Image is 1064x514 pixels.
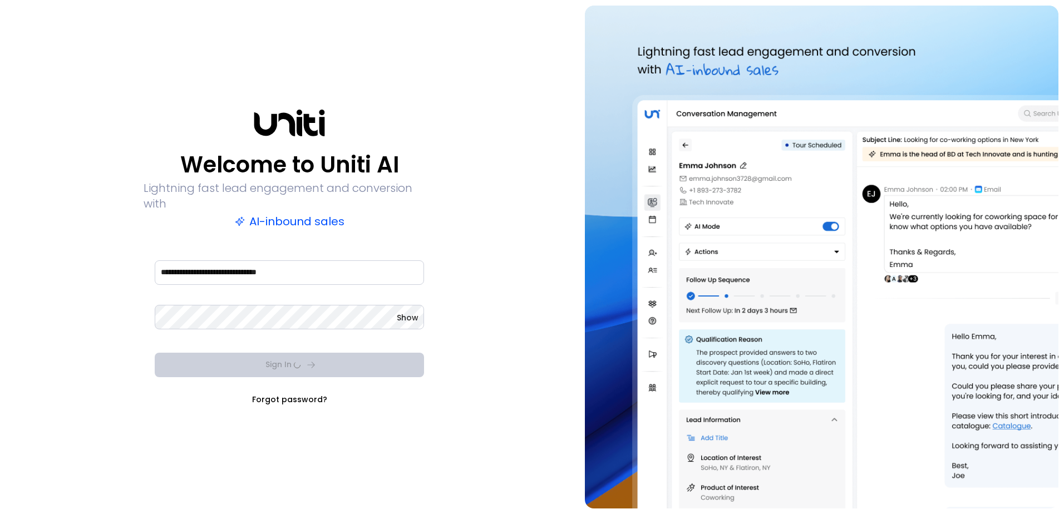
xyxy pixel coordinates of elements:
[397,312,418,323] button: Show
[180,151,399,178] p: Welcome to Uniti AI
[144,180,435,211] p: Lightning fast lead engagement and conversion with
[252,394,327,405] a: Forgot password?
[585,6,1058,508] img: auth-hero.png
[235,214,344,229] p: AI-inbound sales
